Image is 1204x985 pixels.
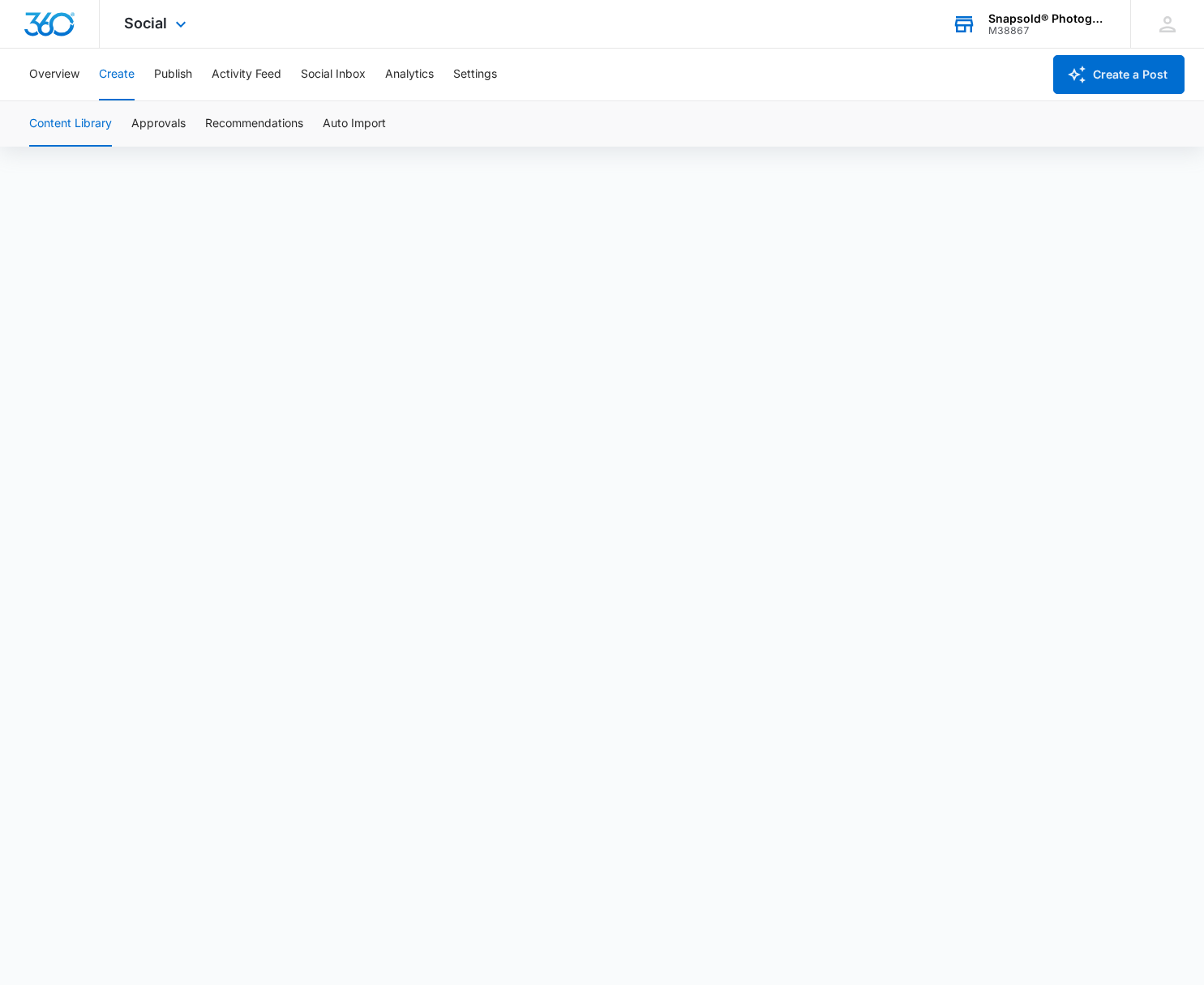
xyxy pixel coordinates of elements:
span: Social [124,15,167,32]
div: account name [988,12,1107,25]
button: Settings [453,49,497,100]
button: Auto Import [323,101,386,147]
button: Create a Post [1053,55,1185,94]
div: account id [988,25,1107,36]
button: Create [99,49,135,100]
button: Publish [154,49,192,100]
button: Social Inbox [301,49,366,100]
button: Recommendations [205,101,303,147]
button: Approvals [131,101,186,147]
button: Content Library [29,101,112,147]
button: Activity Feed [212,49,281,100]
button: Analytics [385,49,434,100]
button: Overview [29,49,79,100]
